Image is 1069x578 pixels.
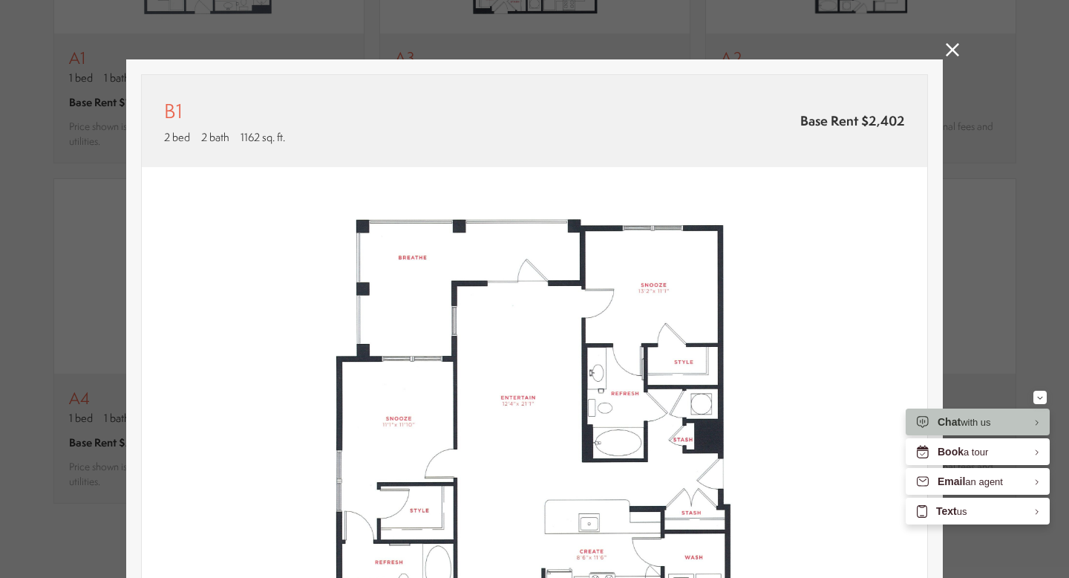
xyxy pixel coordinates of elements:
[201,129,229,145] span: 2 bath
[164,129,190,145] span: 2 bed
[241,129,285,145] span: 1162 sq. ft.
[164,97,183,126] p: B1
[800,111,905,130] span: Base Rent $2,402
